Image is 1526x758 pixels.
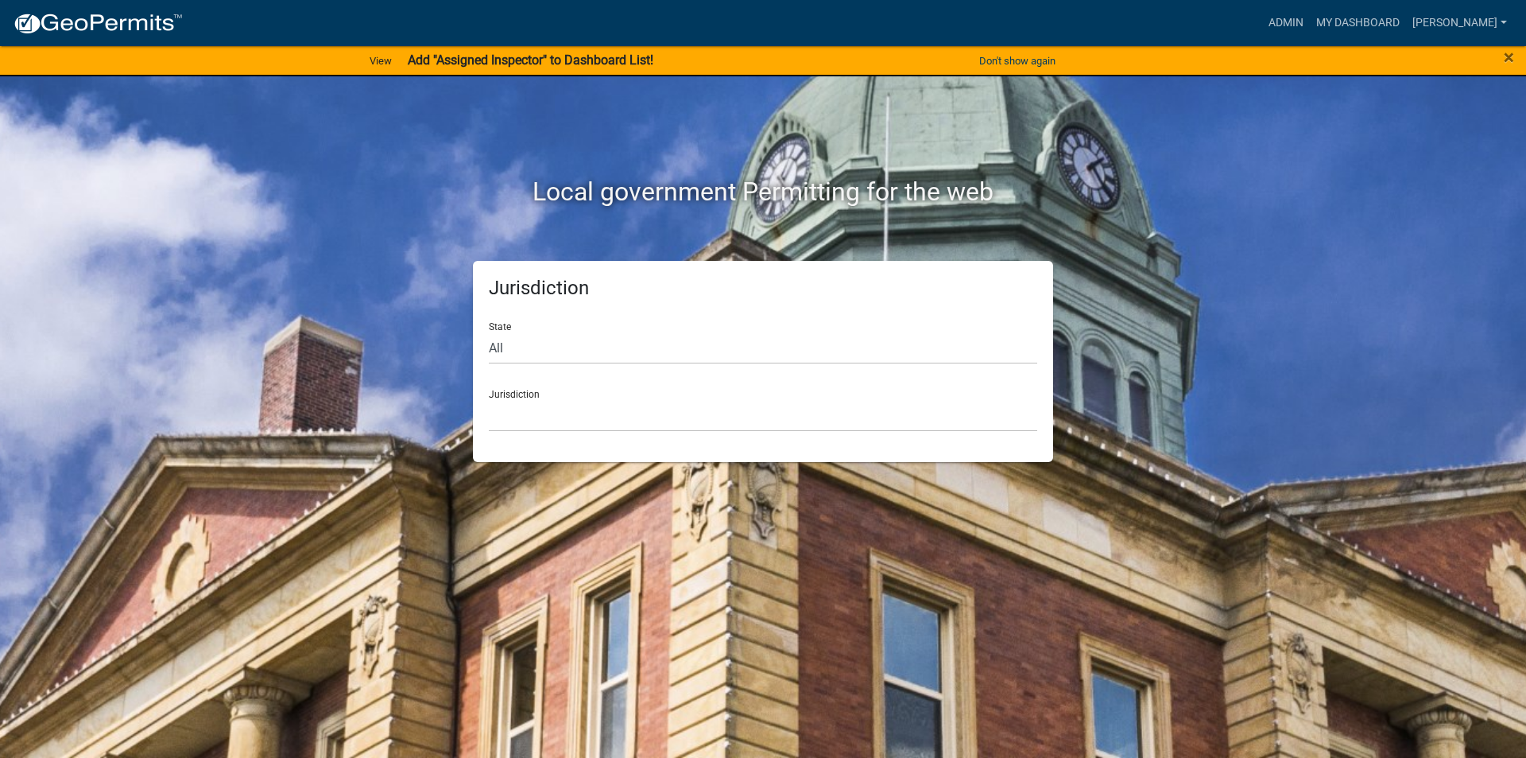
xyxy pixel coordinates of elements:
[1406,8,1513,38] a: [PERSON_NAME]
[363,48,398,74] a: View
[1262,8,1310,38] a: Admin
[1504,46,1514,68] span: ×
[408,52,653,68] strong: Add "Assigned Inspector" to Dashboard List!
[1504,48,1514,67] button: Close
[1310,8,1406,38] a: My Dashboard
[973,48,1062,74] button: Don't show again
[489,277,1037,300] h5: Jurisdiction
[322,177,1204,207] h2: Local government Permitting for the web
